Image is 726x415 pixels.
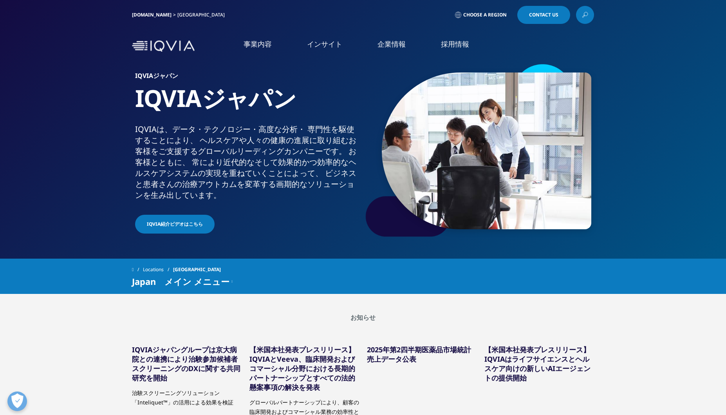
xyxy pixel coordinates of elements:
a: Locations [143,263,173,277]
span: [GEOGRAPHIC_DATA] [173,263,221,277]
a: 【米国本社発表プレスリリース】IQVIAはライフサイエンスとヘルスケア向けの新しいAIエージェントの提供開始 [484,345,591,382]
span: IQVIA紹介ビデオはこちら [147,221,203,228]
span: Contact Us [529,13,558,17]
h2: お知らせ [132,314,594,321]
a: Contact Us [517,6,570,24]
img: 873_asian-businesspeople-meeting-in-office.jpg [382,72,591,229]
a: 企業情報 [377,39,406,49]
p: 治験スクリーニングソリューション「Inteliquet™」の活用による効果を検証 [132,382,242,407]
span: Choose a Region [463,12,507,18]
nav: Primary [198,27,594,65]
a: 2025年第2四半期医薬品市場統計売上データ公表 [367,345,471,364]
a: IQVIAジャパングループは京大病院との連携により治験参加候補者スクリーニングのDXに関する共同研究を開始 [132,345,240,382]
a: インサイト [307,39,342,49]
a: 【米国本社発表プレスリリース】IQVIAとVeeva、臨床開発およびコマーシャル分野における長期的パートナーシップとすべての法的懸案事項の解決を発表 [249,345,355,392]
button: 優先設定センターを開く [7,391,27,411]
a: 採用情報 [441,39,469,49]
a: IQVIA紹介ビデオはこちら [135,215,215,234]
span: Japan メイン メニュー [132,277,229,286]
h1: IQVIAジャパン [135,83,360,124]
a: [DOMAIN_NAME] [132,11,172,18]
div: [GEOGRAPHIC_DATA] [177,12,228,18]
div: IQVIAは、​データ・​テクノロジー・​高度な​分析・​ 専門性を​駆使する​ことに​より、​ ヘルスケアや​人々の​健康の​進展に​取り組む​お客様を​ご支援​する​グローバル​リーディング... [135,124,360,201]
a: 事業内容 [244,39,272,49]
h6: IQVIAジャパン [135,72,360,83]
